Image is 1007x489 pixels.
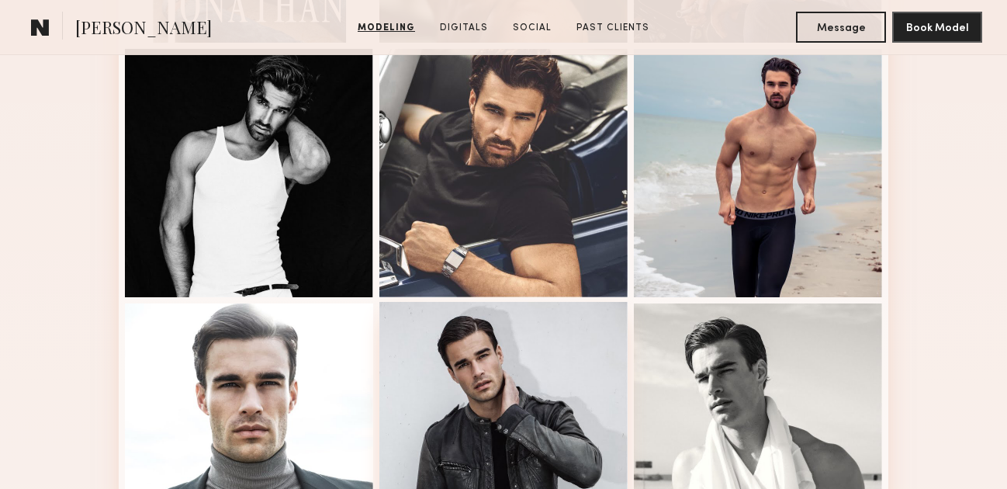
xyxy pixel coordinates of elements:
[75,16,212,43] span: [PERSON_NAME]
[892,20,982,33] a: Book Model
[796,12,886,43] button: Message
[351,21,421,35] a: Modeling
[892,12,982,43] button: Book Model
[434,21,494,35] a: Digitals
[570,21,656,35] a: Past Clients
[507,21,558,35] a: Social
